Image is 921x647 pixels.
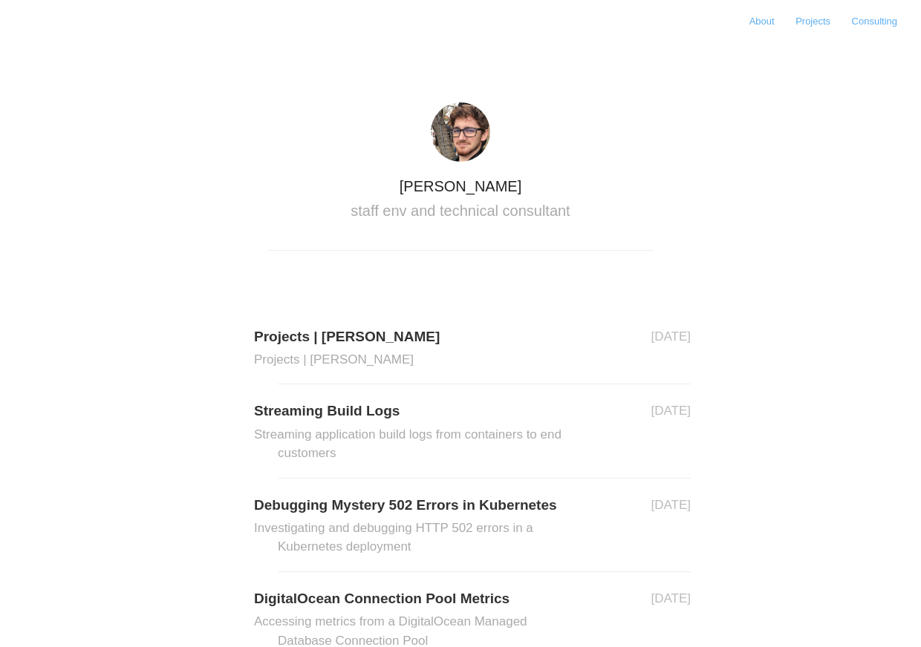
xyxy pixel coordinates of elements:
[267,201,654,220] h2: staff env and technical consultant
[278,519,575,556] h2: Investigating and debugging HTTP 502 errors in a Kubernetes deployment
[278,399,691,462] a: Streaming Build LogsStreaming application build logs from containers to end customers
[278,425,575,463] h2: Streaming application build logs from containers to end customers
[431,102,490,162] img: avatar.jpg
[674,400,691,423] aside: [DATE]
[674,326,691,349] aside: [DATE]
[674,588,691,611] aside: [DATE]
[278,325,691,370] a: Projects | [PERSON_NAME]Projects | [PERSON_NAME]
[278,493,691,556] a: Debugging Mystery 502 Errors in KubernetesInvestigating and debugging HTTP 502 errors in a Kubern...
[267,179,654,194] h1: [PERSON_NAME]
[741,10,784,33] a: About
[674,494,691,517] aside: [DATE]
[278,350,575,370] h2: Projects | [PERSON_NAME]
[843,10,906,33] a: Consulting
[787,10,839,33] a: Projects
